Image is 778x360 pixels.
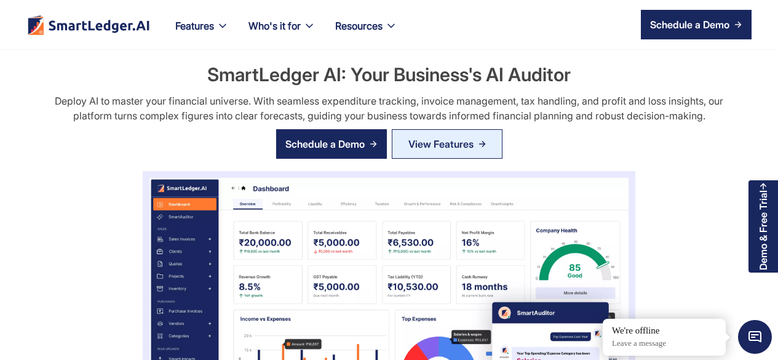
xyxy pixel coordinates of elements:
[44,94,734,123] div: Deploy AI to master your financial universe. With seamless expenditure tracking, invoice manageme...
[641,10,752,39] a: Schedule a Demo
[26,15,151,35] img: footer logo
[285,137,365,151] div: Schedule a Demo
[26,15,151,35] a: home
[165,17,239,49] div: Features
[650,17,729,32] div: Schedule a Demo
[408,134,474,154] div: View Features
[612,325,716,337] div: We're offline
[612,338,716,349] p: Leave a message
[734,21,742,28] img: arrow right icon
[248,17,301,34] div: Who's it for
[239,17,325,49] div: Who's it for
[325,17,407,49] div: Resources
[738,320,772,354] span: Chat Widget
[38,62,740,87] h2: SmartLedger AI: Your Business's AI Auditor
[175,17,214,34] div: Features
[370,140,377,148] img: arrow right icon
[758,190,769,270] div: Demo & Free Trial
[392,129,502,159] a: View Features
[478,140,486,148] img: Arrow Right Blue
[335,17,383,34] div: Resources
[276,129,387,159] a: Schedule a Demo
